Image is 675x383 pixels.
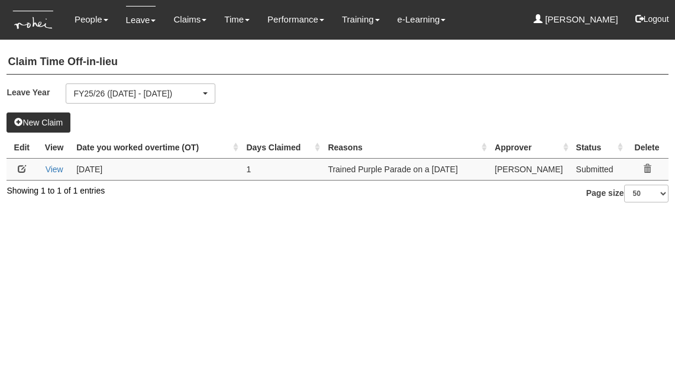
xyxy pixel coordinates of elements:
[626,137,668,159] th: Delete
[624,185,668,202] select: Page size
[586,185,668,202] label: Page size
[126,6,156,34] a: Leave
[7,137,37,159] th: Edit
[173,6,206,33] a: Claims
[323,158,490,180] td: Trained Purple Parade on a [DATE]
[571,137,626,159] th: Status : activate to sort column ascending
[72,137,241,159] th: Date you worked overtime (OT) : activate to sort column ascending
[224,6,250,33] a: Time
[72,158,241,180] td: [DATE]
[66,83,215,104] button: FY25/26 ([DATE] - [DATE])
[75,6,108,33] a: People
[73,88,201,99] div: FY25/26 ([DATE] - [DATE])
[267,6,324,33] a: Performance
[490,137,571,159] th: Approver : activate to sort column ascending
[625,336,663,371] iframe: chat widget
[46,165,63,174] a: View
[7,83,66,101] label: Leave Year
[534,6,618,33] a: [PERSON_NAME]
[571,158,626,180] td: Submitted
[398,6,446,33] a: e-Learning
[323,137,490,159] th: Reasons : activate to sort column ascending
[490,158,571,180] td: [PERSON_NAME]
[7,112,70,133] button: New Claim
[241,137,323,159] th: Days Claimed : activate to sort column ascending
[342,6,380,33] a: Training
[241,158,323,180] td: 1
[37,137,72,159] th: View
[7,50,668,75] h4: Claim Time Off-in-lieu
